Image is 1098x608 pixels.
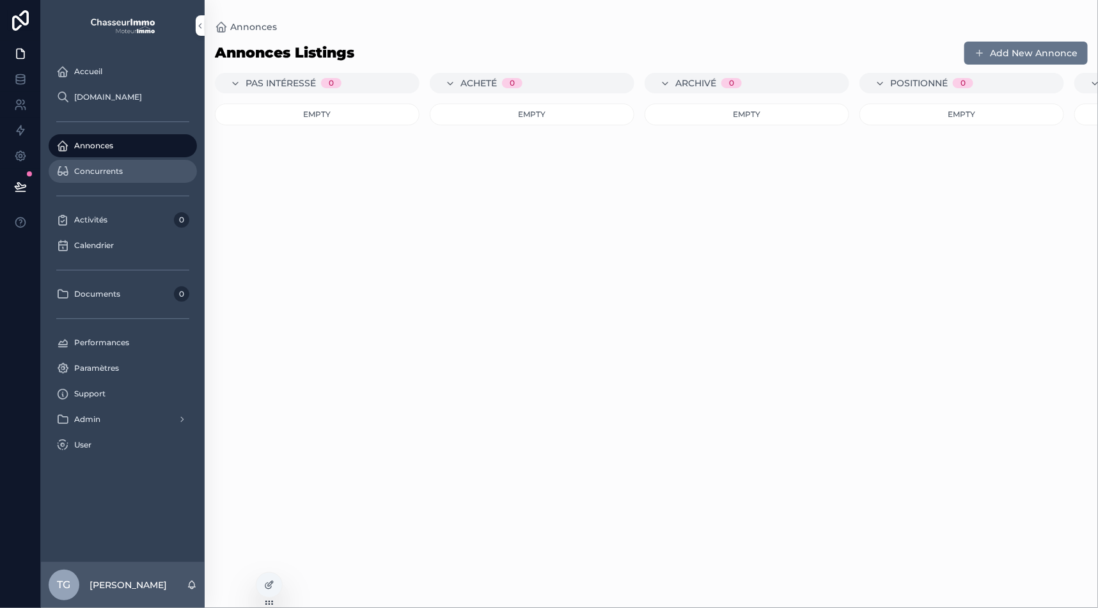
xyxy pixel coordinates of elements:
p: [PERSON_NAME] [90,579,167,591]
button: Add New Annonce [964,42,1088,65]
h1: Annonces Listings [215,44,354,62]
img: App logo [90,15,155,36]
span: Calendrier [74,240,114,251]
a: Performances [49,331,197,354]
a: Accueil [49,60,197,83]
div: 0 [329,78,334,88]
span: Admin [74,414,100,425]
span: Support [74,389,106,399]
a: Concurrents [49,160,197,183]
a: Annonces [49,134,197,157]
span: Activités [74,215,107,225]
a: Support [49,382,197,405]
span: Paramètres [74,363,119,373]
span: [DOMAIN_NAME] [74,92,142,102]
span: Performances [74,338,129,348]
span: Empty [304,109,331,119]
a: Documents0 [49,283,197,306]
span: Documents [74,289,120,299]
span: User [74,440,91,450]
a: Annonces [215,20,277,33]
a: User [49,433,197,456]
div: 0 [961,78,966,88]
div: 0 [174,212,189,228]
a: Admin [49,408,197,431]
a: [DOMAIN_NAME] [49,86,197,109]
span: Empty [948,109,976,119]
div: 0 [729,78,734,88]
span: Concurrents [74,166,123,176]
span: Archivé [675,77,716,90]
a: Calendrier [49,234,197,257]
span: Acheté [460,77,497,90]
span: Annonces [230,20,277,33]
span: Empty [519,109,546,119]
span: Pas intéressé [246,77,316,90]
span: Accueil [74,66,102,77]
div: 0 [174,286,189,302]
span: Annonces [74,141,113,151]
span: Empty [733,109,761,119]
a: Paramètres [49,357,197,380]
a: Activités0 [49,208,197,231]
span: TG [58,577,71,593]
div: scrollable content [41,51,205,473]
span: Positionné [890,77,948,90]
div: 0 [510,78,515,88]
